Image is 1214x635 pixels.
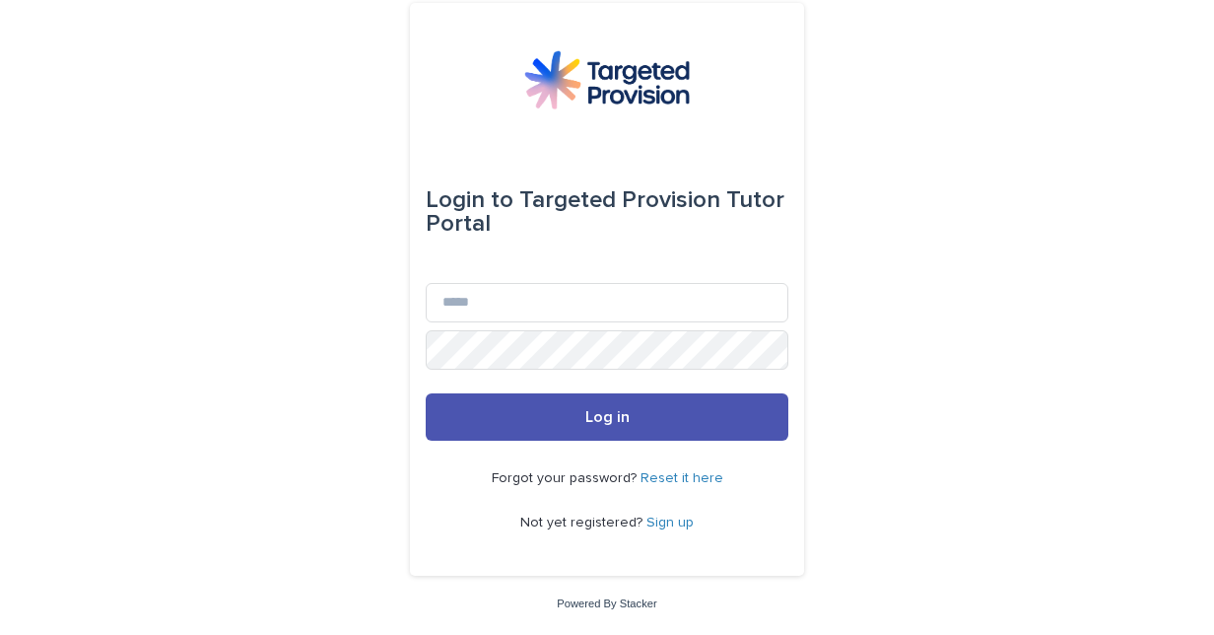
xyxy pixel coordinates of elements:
a: Reset it here [641,471,723,485]
span: Log in [585,409,630,425]
a: Sign up [646,516,694,529]
span: Not yet registered? [520,516,646,529]
img: M5nRWzHhSzIhMunXDL62 [524,50,690,109]
span: Forgot your password? [492,471,641,485]
a: Powered By Stacker [557,598,656,609]
div: Targeted Provision Tutor Portal [426,173,788,251]
span: Login to [426,188,513,212]
button: Log in [426,393,788,441]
